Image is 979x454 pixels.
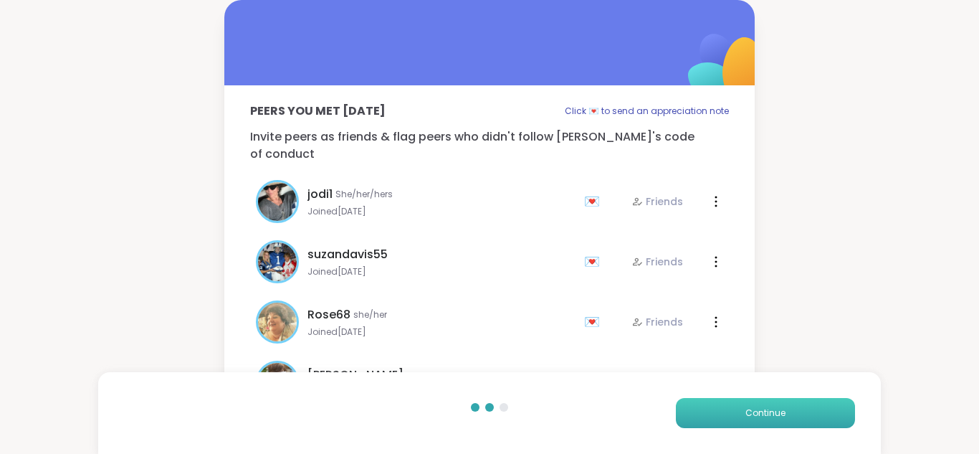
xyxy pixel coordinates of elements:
[584,311,606,334] div: 💌
[258,303,297,341] img: Rose68
[307,306,350,323] span: Rose68
[631,194,683,209] div: Friends
[307,266,576,278] span: Joined [DATE]
[565,103,729,120] p: Click 💌 to send an appreciation note
[307,186,333,203] span: jodi1
[250,128,729,163] p: Invite peers as friends & flag peers who didn't follow [PERSON_NAME]'s code of conduct
[631,315,683,329] div: Friends
[258,182,297,221] img: jodi1
[307,246,388,263] span: suzandavis55
[584,250,606,273] div: 💌
[307,366,403,384] span: [PERSON_NAME]
[258,363,297,402] img: Adrienne_QueenOfTheDawn
[335,189,393,200] span: She/her/hers
[676,398,855,428] button: Continue
[584,371,606,394] div: 💌
[584,190,606,213] div: 💌
[745,407,785,420] span: Continue
[307,206,576,217] span: Joined [DATE]
[307,326,576,338] span: Joined [DATE]
[258,242,297,281] img: suzandavis55
[631,255,683,269] div: Friends
[353,309,387,321] span: she/her
[250,103,386,120] p: Peers you met [DATE]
